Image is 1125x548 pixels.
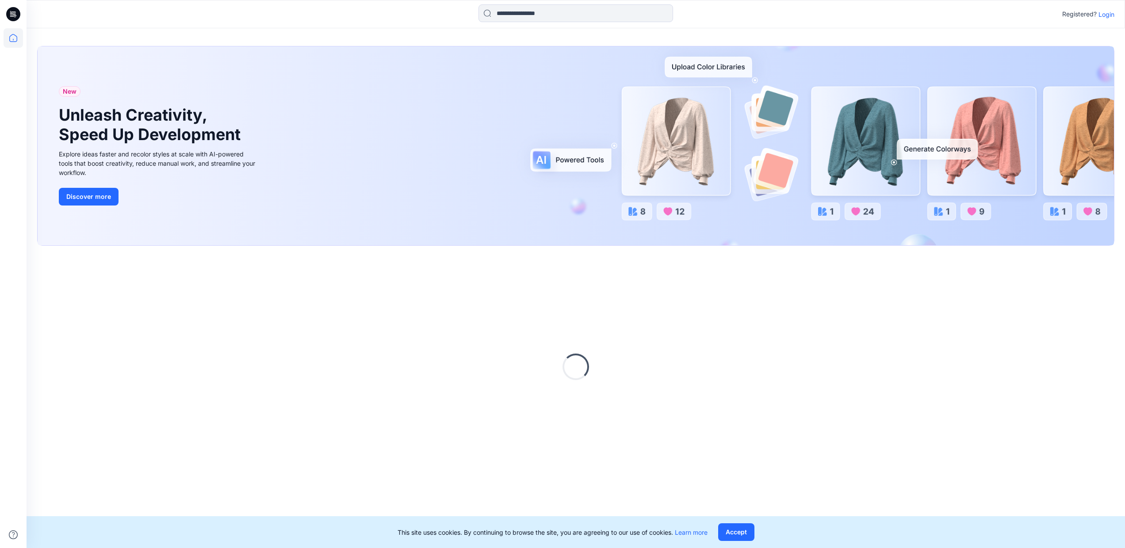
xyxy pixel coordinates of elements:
[718,523,754,541] button: Accept
[1098,10,1114,19] p: Login
[59,106,245,144] h1: Unleash Creativity, Speed Up Development
[59,149,258,177] div: Explore ideas faster and recolor styles at scale with AI-powered tools that boost creativity, red...
[1062,9,1097,19] p: Registered?
[675,529,708,536] a: Learn more
[59,188,119,205] button: Discover more
[59,188,258,205] a: Discover more
[63,86,77,97] span: New
[398,528,708,537] p: This site uses cookies. By continuing to browse the site, you are agreeing to our use of cookies.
